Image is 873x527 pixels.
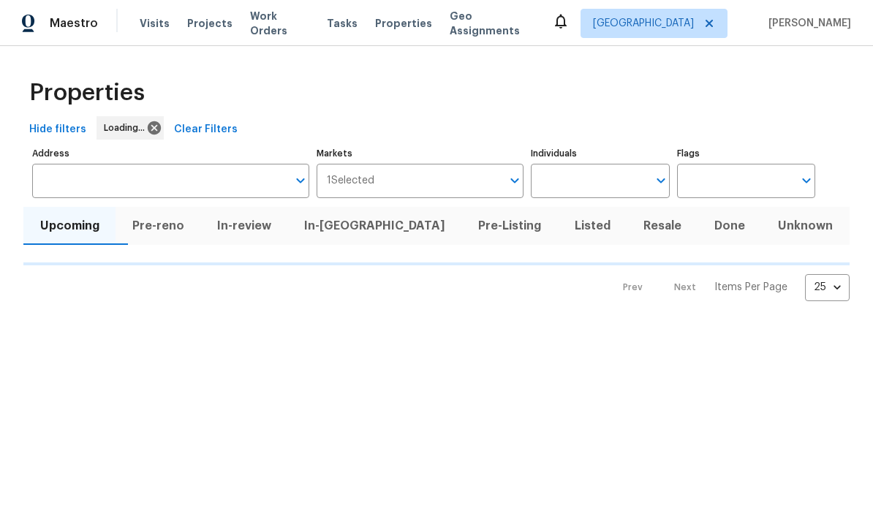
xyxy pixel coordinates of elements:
[677,149,815,158] label: Flags
[209,216,279,236] span: In-review
[504,170,525,191] button: Open
[609,274,850,301] nav: Pagination Navigation
[531,149,669,158] label: Individuals
[104,121,151,135] span: Loading...
[297,216,453,236] span: In-[GEOGRAPHIC_DATA]
[250,9,309,38] span: Work Orders
[168,116,243,143] button: Clear Filters
[32,216,107,236] span: Upcoming
[29,86,145,100] span: Properties
[124,216,192,236] span: Pre-reno
[375,16,432,31] span: Properties
[327,175,374,187] span: 1 Selected
[771,216,841,236] span: Unknown
[327,18,358,29] span: Tasks
[567,216,618,236] span: Listed
[174,121,238,139] span: Clear Filters
[714,280,787,295] p: Items Per Page
[187,16,233,31] span: Projects
[707,216,753,236] span: Done
[796,170,817,191] button: Open
[805,268,850,306] div: 25
[593,16,694,31] span: [GEOGRAPHIC_DATA]
[97,116,164,140] div: Loading...
[471,216,549,236] span: Pre-Listing
[32,149,309,158] label: Address
[763,16,851,31] span: [PERSON_NAME]
[50,16,98,31] span: Maestro
[635,216,689,236] span: Resale
[651,170,671,191] button: Open
[450,9,534,38] span: Geo Assignments
[29,121,86,139] span: Hide filters
[23,116,92,143] button: Hide filters
[140,16,170,31] span: Visits
[290,170,311,191] button: Open
[317,149,524,158] label: Markets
